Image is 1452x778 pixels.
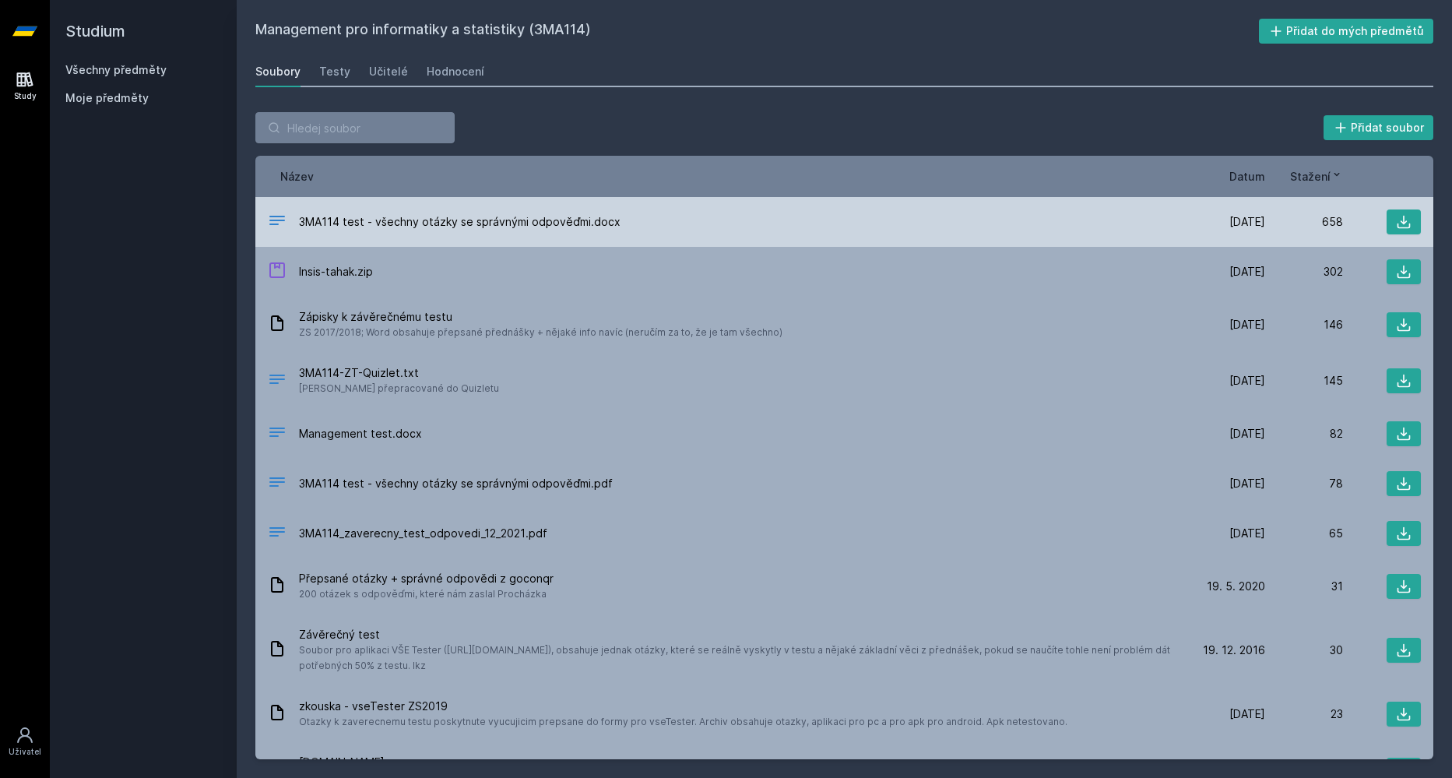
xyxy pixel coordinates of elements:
span: Závěrečný test [299,627,1181,642]
span: [DATE] [1229,317,1265,333]
span: zkouska - vseTester ZS2019 [299,699,1067,714]
span: ZS 2017/2018; Word obsahuje přepsané přednášky + nějaké info navíc (neručím za to, že je tam všec... [299,325,782,340]
span: [DATE] [1229,373,1265,389]
div: Soubory [255,64,301,79]
button: Datum [1229,168,1265,185]
span: [PERSON_NAME] přepracované do Quizletu [299,381,499,396]
a: Učitelé [369,56,408,87]
button: Přidat do mých předmětů [1259,19,1434,44]
span: Stažení [1290,168,1331,185]
span: [DOMAIN_NAME] [299,755,471,770]
div: 302 [1265,264,1343,280]
input: Hledej soubor [255,112,455,143]
div: Uživatel [9,746,41,758]
span: 19. 5. 2020 [1207,579,1265,594]
button: Přidat soubor [1324,115,1434,140]
a: Testy [319,56,350,87]
a: Uživatel [3,718,47,766]
span: [DATE] [1229,476,1265,491]
span: Zápisky k závěrečnému testu [299,309,782,325]
div: DOCX [268,423,287,445]
h2: Management pro informatiky a statistiky (3MA114) [255,19,1259,44]
div: Testy [319,64,350,79]
span: [DATE] [1229,526,1265,541]
div: 30 [1265,642,1343,658]
span: Moje předměty [65,90,149,106]
div: 145 [1265,373,1343,389]
div: Učitelé [369,64,408,79]
span: 3MA114-ZT-Quizlet.txt [299,365,499,381]
span: [DATE] [1229,264,1265,280]
div: 23 [1265,706,1343,722]
span: 200 otázek s odpověďmi, které nám zaslal Procházka [299,586,554,602]
div: 65 [1265,526,1343,541]
div: 31 [1265,579,1343,594]
div: Hodnocení [427,64,484,79]
span: Přepsané otázky + správné odpovědi z goconqr [299,571,554,586]
div: 82 [1265,426,1343,442]
button: Stažení [1290,168,1343,185]
span: 19. 12. 2016 [1203,642,1265,658]
a: Hodnocení [427,56,484,87]
span: [DATE] [1229,214,1265,230]
span: [DATE] [1229,706,1265,722]
div: ZIP [268,261,287,283]
div: 78 [1265,476,1343,491]
span: 3MA114 test - všechny otázky se správnými odpověďmi.docx [299,214,621,230]
div: PDF [268,523,287,545]
span: 3MA114_zaverecny_test_odpovedi_12_2021.pdf [299,526,547,541]
span: Soubor pro aplikaci VŠE Tester ([URL][DOMAIN_NAME]), obsahuje jednak otázky, které se reálně vysk... [299,642,1181,674]
div: TXT [268,370,287,393]
a: Soubory [255,56,301,87]
span: Otazky k zaverecnemu testu poskytnute vyucujicim prepsane do formy pro vseTester. Archiv obsahuje... [299,714,1067,730]
span: [DATE] [1229,426,1265,442]
a: Všechny předměty [65,63,167,76]
div: Study [14,90,37,102]
div: PDF [268,473,287,495]
button: Název [280,168,314,185]
a: Study [3,62,47,110]
span: 3MA114 test - všechny otázky se správnými odpověďmi.pdf [299,476,613,491]
div: 658 [1265,214,1343,230]
span: Management test.docx [299,426,422,442]
div: DOCX [268,211,287,234]
div: 146 [1265,317,1343,333]
span: Insis-tahak.zip [299,264,373,280]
